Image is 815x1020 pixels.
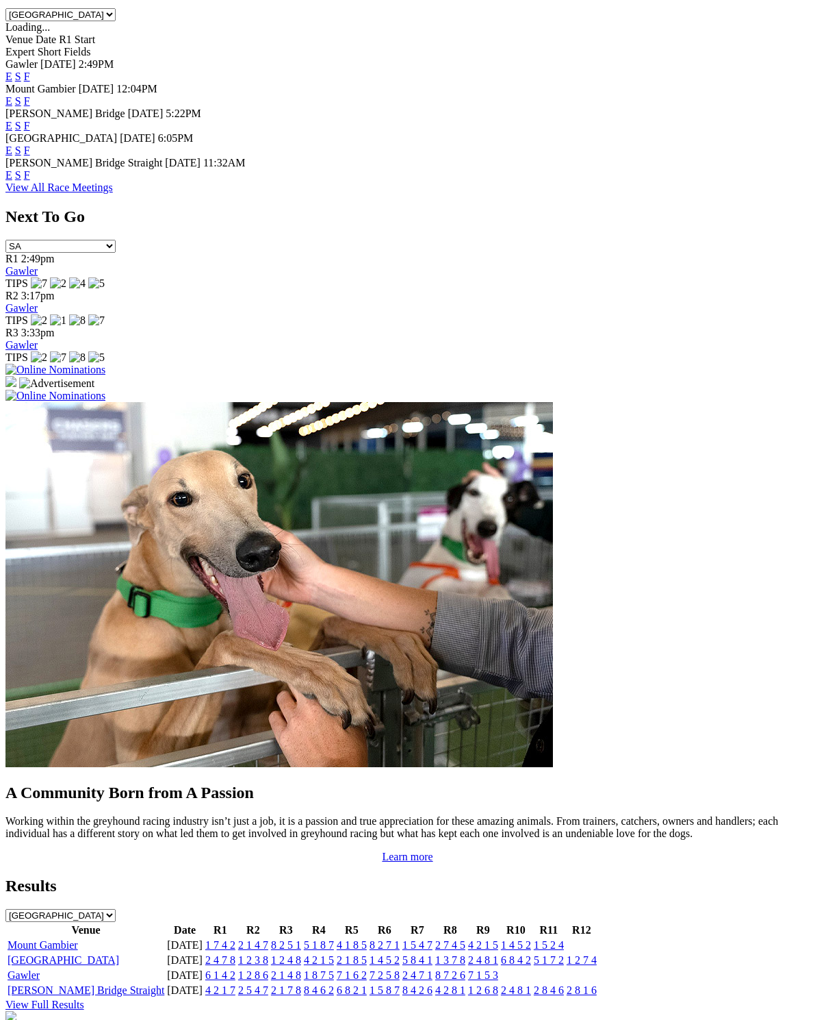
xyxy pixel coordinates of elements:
img: Westy_Cropped.jpg [5,402,553,767]
span: 3:33pm [21,327,55,338]
a: 8 2 5 1 [271,939,301,951]
a: 5 1 7 2 [534,954,564,966]
a: View All Race Meetings [5,182,113,193]
a: [PERSON_NAME] Bridge Straight [8,984,164,996]
a: Gawler [5,302,38,314]
a: Mount Gambier [8,939,78,951]
a: F [24,120,30,132]
td: [DATE] [166,969,203,982]
span: [DATE] [120,132,155,144]
span: 12:04PM [116,83,157,95]
a: 2 4 8 1 [468,954,498,966]
a: 2 1 4 7 [238,939,268,951]
a: 1 5 2 4 [534,939,564,951]
span: R3 [5,327,18,338]
th: R9 [467,923,499,937]
img: 2 [50,277,66,290]
a: 7 2 5 8 [370,969,400,981]
a: F [24,145,30,156]
a: 8 4 6 2 [304,984,334,996]
a: 1 5 8 7 [370,984,400,996]
a: 6 1 4 2 [205,969,235,981]
span: 11:32AM [203,157,246,169]
h2: A Community Born from A Passion [5,784,810,802]
img: Advertisement [19,377,94,390]
a: View Full Results [5,999,84,1010]
a: S [15,120,21,132]
td: [DATE] [166,954,203,967]
th: R2 [237,923,269,937]
th: Venue [7,923,165,937]
a: 4 1 8 5 [337,939,367,951]
img: 5 [88,277,105,290]
a: 1 7 4 2 [205,939,235,951]
img: 1 [50,314,66,327]
img: 2 [31,351,47,364]
a: 2 1 4 8 [271,969,301,981]
span: Date [36,34,56,45]
span: Short [38,46,62,58]
img: 7 [50,351,66,364]
a: Learn more [382,851,432,862]
a: S [15,169,21,181]
a: 4 2 8 1 [435,984,465,996]
span: [PERSON_NAME] Bridge Straight [5,157,162,169]
th: R1 [205,923,236,937]
h2: Results [5,877,810,895]
a: 2 5 4 7 [238,984,268,996]
a: 4 2 1 5 [304,954,334,966]
a: 7 1 5 3 [468,969,498,981]
a: Gawler [5,339,38,351]
td: [DATE] [166,938,203,952]
a: 2 7 4 5 [435,939,465,951]
span: TIPS [5,277,28,289]
a: Gawler [5,265,38,277]
a: 4 2 1 5 [468,939,498,951]
a: 8 4 2 6 [402,984,432,996]
a: 5 1 8 7 [304,939,334,951]
span: TIPS [5,351,28,363]
a: 8 7 2 6 [435,969,465,981]
span: 6:05PM [158,132,194,144]
span: Venue [5,34,33,45]
h2: Next To Go [5,208,810,226]
a: 7 1 6 2 [337,969,367,981]
a: S [15,95,21,107]
a: E [5,120,12,132]
a: 8 2 7 1 [370,939,400,951]
img: 4 [69,277,86,290]
span: [DATE] [128,108,164,119]
a: 2 1 8 5 [337,954,367,966]
img: Online Nominations [5,390,105,402]
a: F [24,95,30,107]
a: 1 4 5 2 [501,939,531,951]
span: [PERSON_NAME] Bridge [5,108,125,119]
a: 2 4 7 8 [205,954,235,966]
a: 1 3 7 8 [435,954,465,966]
th: R6 [369,923,400,937]
a: 1 2 7 4 [567,954,597,966]
a: 4 2 1 7 [205,984,235,996]
a: 2 8 4 6 [534,984,564,996]
span: Gawler [5,58,38,70]
span: Fields [64,46,90,58]
a: Gawler [8,969,40,981]
span: 2:49PM [79,58,114,70]
a: S [15,145,21,156]
span: 3:17pm [21,290,55,301]
a: 6 8 2 1 [337,984,367,996]
a: E [5,169,12,181]
img: 2 [31,314,47,327]
p: Working within the greyhound racing industry isn’t just a job, it is a passion and true appreciat... [5,815,810,840]
span: R1 Start [59,34,95,45]
th: R7 [402,923,433,937]
a: 1 4 5 2 [370,954,400,966]
a: 2 4 7 1 [402,969,432,981]
a: E [5,145,12,156]
a: 1 2 4 8 [271,954,301,966]
span: Loading... [5,21,50,33]
span: TIPS [5,314,28,326]
th: R12 [566,923,597,937]
th: R11 [533,923,565,937]
img: 7 [31,277,47,290]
